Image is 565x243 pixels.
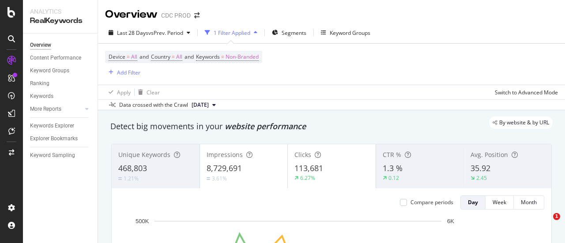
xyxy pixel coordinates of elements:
[127,53,130,60] span: =
[411,198,453,206] div: Compare periods
[105,7,158,22] div: Overview
[151,53,170,60] span: Country
[30,134,91,143] a: Explorer Bookmarks
[493,198,506,206] div: Week
[495,89,558,96] div: Switch to Advanced Mode
[30,66,91,75] a: Keyword Groups
[176,51,182,63] span: All
[30,121,91,131] a: Keywords Explorer
[192,101,209,109] span: 2025 Sep. 12th
[188,100,219,110] button: [DATE]
[468,198,478,206] div: Day
[514,195,544,209] button: Month
[30,151,75,160] div: Keyword Sampling
[30,53,91,63] a: Content Performance
[268,26,310,40] button: Segments
[330,29,370,37] div: Keyword Groups
[109,53,125,60] span: Device
[476,174,487,182] div: 2.45
[294,150,311,159] span: Clicks
[30,105,83,114] a: More Reports
[147,89,160,96] div: Clear
[535,213,556,234] iframe: Intercom live chat
[226,51,259,63] span: Non-Branded
[118,163,147,173] span: 468,803
[383,163,403,173] span: 1.3 %
[30,92,53,101] div: Keywords
[30,41,91,50] a: Overview
[471,150,508,159] span: Avg. Position
[30,16,90,26] div: RealKeywords
[499,120,549,125] span: By website & by URL
[207,163,242,173] span: 8,729,691
[489,116,553,129] div: legacy label
[131,51,137,63] span: All
[194,12,200,19] div: arrow-right-arrow-left
[207,150,243,159] span: Impressions
[136,218,149,224] text: 500K
[221,53,224,60] span: =
[117,89,131,96] div: Apply
[196,53,220,60] span: Keywords
[161,11,191,20] div: CDC PROD
[294,163,323,173] span: 113,681
[30,92,91,101] a: Keywords
[119,101,188,109] div: Data crossed with the Crawl
[30,79,91,88] a: Ranking
[317,26,374,40] button: Keyword Groups
[124,175,139,182] div: 1.21%
[135,85,160,99] button: Clear
[388,174,399,182] div: 0.12
[139,53,149,60] span: and
[30,7,90,16] div: Analytics
[105,26,194,40] button: Last 28 DaysvsPrev. Period
[282,29,306,37] span: Segments
[30,53,81,63] div: Content Performance
[30,151,91,160] a: Keyword Sampling
[30,121,74,131] div: Keywords Explorer
[118,177,122,180] img: Equal
[148,29,183,37] span: vs Prev. Period
[471,163,490,173] span: 35.92
[105,67,140,78] button: Add Filter
[300,174,315,182] div: 6.27%
[185,53,194,60] span: and
[460,195,486,209] button: Day
[30,41,51,50] div: Overview
[118,150,170,159] span: Unique Keywords
[117,29,148,37] span: Last 28 Days
[201,26,261,40] button: 1 Filter Applied
[447,218,454,224] text: 6K
[553,213,560,220] span: 1
[214,29,250,37] div: 1 Filter Applied
[383,150,401,159] span: CTR %
[212,175,227,182] div: 3.61%
[207,177,210,180] img: Equal
[117,69,140,76] div: Add Filter
[30,66,69,75] div: Keyword Groups
[486,195,514,209] button: Week
[30,134,78,143] div: Explorer Bookmarks
[30,79,49,88] div: Ranking
[105,85,131,99] button: Apply
[491,85,558,99] button: Switch to Advanced Mode
[30,105,61,114] div: More Reports
[521,198,537,206] div: Month
[172,53,175,60] span: =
